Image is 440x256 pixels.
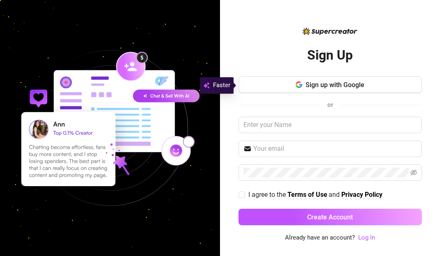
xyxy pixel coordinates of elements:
[307,47,353,64] h2: Sign Up
[327,101,333,108] span: or
[358,234,375,241] a: Log In
[239,117,422,133] input: Enter your Name
[341,191,382,199] a: Privacy Policy
[239,76,422,93] button: Sign up with Google
[285,233,355,243] span: Already have an account?
[248,191,287,198] span: I agree to the
[306,81,364,89] span: Sign up with Google
[358,233,375,243] a: Log In
[341,191,382,198] strong: Privacy Policy
[287,191,327,199] a: Terms of Use
[203,81,210,90] img: svg%3e
[213,81,230,90] span: Faster
[287,191,327,198] strong: Terms of Use
[253,144,417,154] input: Your email
[303,28,357,35] img: logo-BBDzfeDw.svg
[410,169,417,176] span: eye-invisible
[239,209,422,225] button: Create Account
[329,191,341,198] span: and
[307,213,353,221] span: Create Account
